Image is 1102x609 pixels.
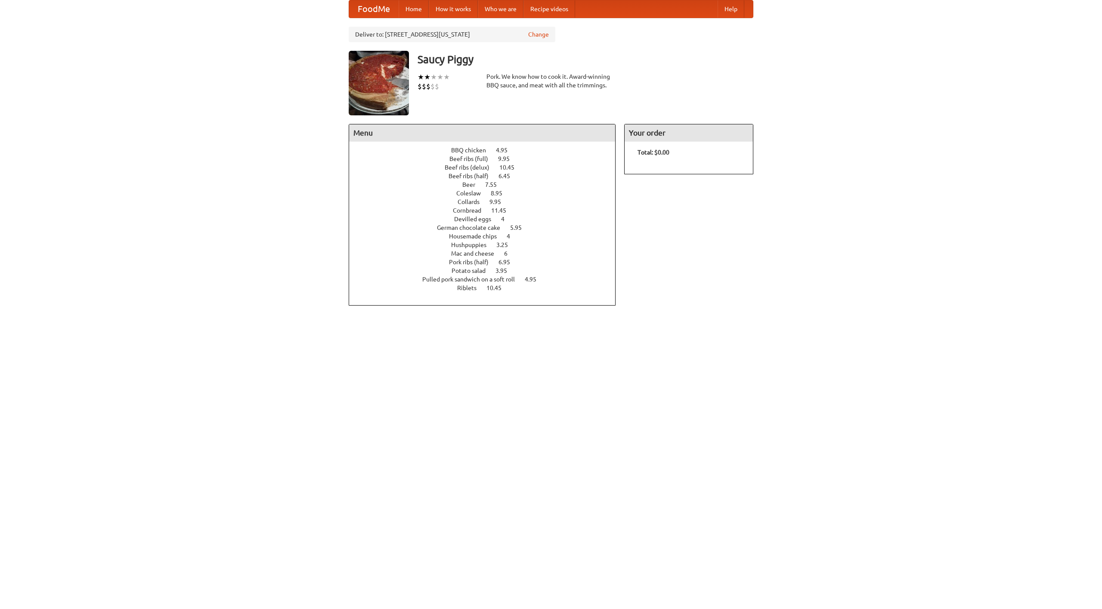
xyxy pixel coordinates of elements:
li: $ [426,82,430,91]
a: BBQ chicken 4.95 [451,147,523,154]
span: Devilled eggs [454,216,500,223]
span: 4 [501,216,513,223]
a: Recipe videos [523,0,575,18]
span: 10.45 [486,284,510,291]
a: Mac and cheese 6 [451,250,523,257]
li: $ [430,82,435,91]
span: 4 [507,233,519,240]
a: Beef ribs (delux) 10.45 [445,164,530,171]
h4: Menu [349,124,615,142]
a: Devilled eggs 4 [454,216,520,223]
li: ★ [430,72,437,82]
li: $ [422,82,426,91]
h3: Saucy Piggy [418,51,753,68]
span: 3.25 [496,241,517,248]
a: Potato salad 3.95 [452,267,523,274]
span: Housemade chips [449,233,505,240]
a: Coleslaw 8.95 [456,190,518,197]
h4: Your order [625,124,753,142]
span: 9.95 [498,155,518,162]
a: Who we are [478,0,523,18]
span: 6 [504,250,516,257]
span: 11.45 [491,207,515,214]
li: ★ [418,72,424,82]
span: 5.95 [510,224,530,231]
li: ★ [424,72,430,82]
a: Collards 9.95 [458,198,517,205]
a: Home [399,0,429,18]
div: Pork. We know how to cook it. Award-winning BBQ sauce, and meat with all the trimmings. [486,72,616,90]
span: Riblets [457,284,485,291]
span: German chocolate cake [437,224,509,231]
span: Pork ribs (half) [449,259,497,266]
li: ★ [437,72,443,82]
span: BBQ chicken [451,147,495,154]
span: Beer [462,181,484,188]
a: How it works [429,0,478,18]
a: Beef ribs (full) 9.95 [449,155,526,162]
a: FoodMe [349,0,399,18]
img: angular.jpg [349,51,409,115]
span: Cornbread [453,207,490,214]
li: ★ [443,72,450,82]
span: 6.95 [498,259,519,266]
a: Riblets 10.45 [457,284,517,291]
a: Pork ribs (half) 6.95 [449,259,526,266]
span: Pulled pork sandwich on a soft roll [422,276,523,283]
span: 9.95 [489,198,510,205]
div: Deliver to: [STREET_ADDRESS][US_STATE] [349,27,555,42]
a: German chocolate cake 5.95 [437,224,538,231]
a: Cornbread 11.45 [453,207,522,214]
span: 6.45 [498,173,519,179]
span: 3.95 [495,267,516,274]
a: Beef ribs (half) 6.45 [449,173,526,179]
span: 4.95 [496,147,516,154]
span: Potato salad [452,267,494,274]
a: Change [528,30,549,39]
span: 4.95 [525,276,545,283]
span: 7.55 [485,181,505,188]
li: $ [418,82,422,91]
a: Pulled pork sandwich on a soft roll 4.95 [422,276,552,283]
span: Beef ribs (full) [449,155,497,162]
span: Mac and cheese [451,250,503,257]
li: $ [435,82,439,91]
a: Beer 7.55 [462,181,513,188]
span: Beef ribs (half) [449,173,497,179]
span: Coleslaw [456,190,489,197]
a: Housemade chips 4 [449,233,526,240]
span: 10.45 [499,164,523,171]
a: Hushpuppies 3.25 [451,241,524,248]
b: Total: $0.00 [638,149,669,156]
span: 8.95 [491,190,511,197]
span: Beef ribs (delux) [445,164,498,171]
span: Collards [458,198,488,205]
a: Help [718,0,744,18]
span: Hushpuppies [451,241,495,248]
